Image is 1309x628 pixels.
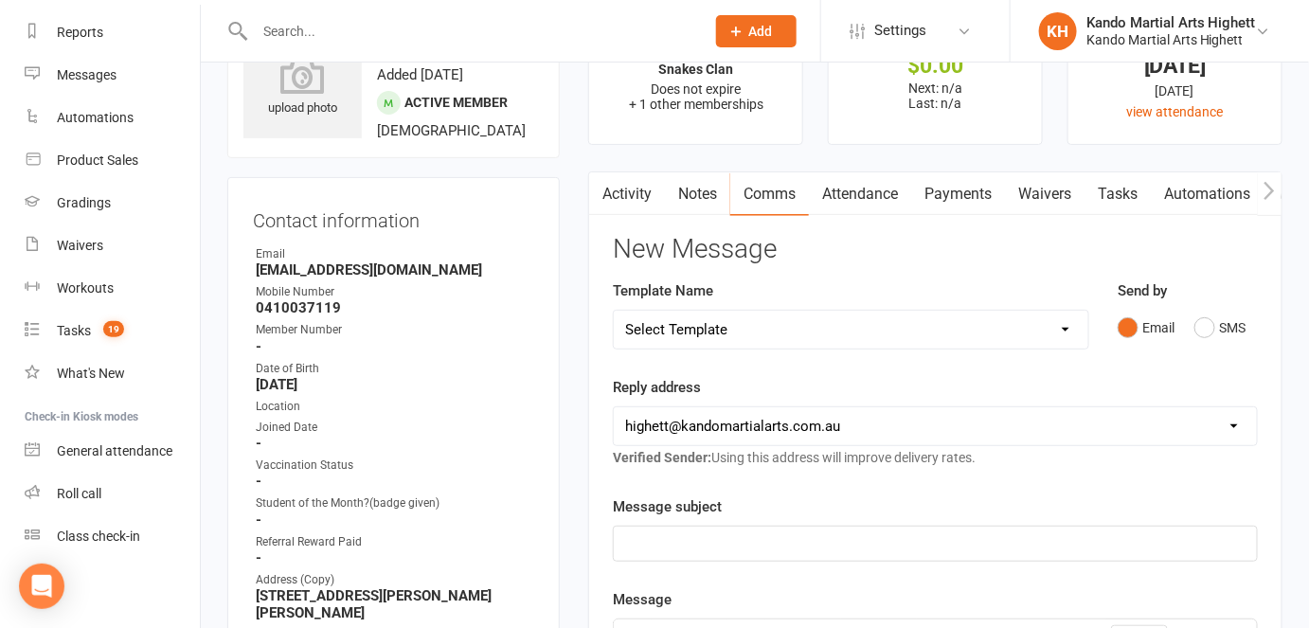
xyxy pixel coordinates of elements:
[613,588,672,611] label: Message
[25,310,200,352] a: Tasks 19
[613,450,976,465] span: Using this address will improve delivery rates.
[256,321,534,339] div: Member Number
[256,473,534,490] strong: -
[1086,31,1256,48] div: Kando Martial Arts Highett
[256,494,534,512] div: Student of the Month?(badge given)
[25,224,200,267] a: Waivers
[25,54,200,97] a: Messages
[256,283,534,301] div: Mobile Number
[730,172,809,216] a: Comms
[846,81,1025,111] p: Next: n/a Last: n/a
[57,110,134,125] div: Automations
[256,398,534,416] div: Location
[57,443,172,458] div: General attendance
[665,172,730,216] a: Notes
[716,15,797,47] button: Add
[1118,279,1167,302] label: Send by
[25,473,200,515] a: Roll call
[846,56,1025,76] div: $0.00
[253,203,534,231] h3: Contact information
[1118,310,1175,346] button: Email
[25,97,200,139] a: Automations
[1085,81,1264,101] div: [DATE]
[658,62,733,77] strong: Snakes Clan
[25,267,200,310] a: Workouts
[25,430,200,473] a: General attendance kiosk mode
[25,182,200,224] a: Gradings
[377,66,463,83] time: Added [DATE]
[25,352,200,395] a: What's New
[613,376,701,399] label: Reply address
[243,56,362,118] div: upload photo
[57,238,103,253] div: Waivers
[256,376,534,393] strong: [DATE]
[404,95,508,110] span: Active member
[19,564,64,609] div: Open Intercom Messenger
[57,486,101,501] div: Roll call
[256,419,534,437] div: Joined Date
[57,153,138,168] div: Product Sales
[57,25,103,40] div: Reports
[25,11,200,54] a: Reports
[57,366,125,381] div: What's New
[256,587,534,621] strong: [STREET_ADDRESS][PERSON_NAME][PERSON_NAME]
[1194,310,1246,346] button: SMS
[256,533,534,551] div: Referral Reward Paid
[256,360,534,378] div: Date of Birth
[57,67,117,82] div: Messages
[57,529,140,544] div: Class check-in
[256,549,534,566] strong: -
[809,172,911,216] a: Attendance
[249,18,691,45] input: Search...
[613,495,722,518] label: Message subject
[1085,172,1151,216] a: Tasks
[57,323,91,338] div: Tasks
[256,511,534,529] strong: -
[25,139,200,182] a: Product Sales
[1151,172,1264,216] a: Automations
[256,571,534,589] div: Address (Copy)
[651,81,741,97] span: Does not expire
[256,245,534,263] div: Email
[613,235,1258,264] h3: New Message
[1005,172,1085,216] a: Waivers
[1085,56,1264,76] div: [DATE]
[589,172,665,216] a: Activity
[613,279,713,302] label: Template Name
[256,457,534,475] div: Vaccination Status
[256,261,534,278] strong: [EMAIL_ADDRESS][DOMAIN_NAME]
[103,321,124,337] span: 19
[256,435,534,452] strong: -
[25,515,200,558] a: Class kiosk mode
[57,280,114,296] div: Workouts
[874,9,926,52] span: Settings
[629,97,763,112] span: + 1 other memberships
[749,24,773,39] span: Add
[1039,12,1077,50] div: KH
[256,299,534,316] strong: 0410037119
[1126,104,1223,119] a: view attendance
[57,195,111,210] div: Gradings
[1086,14,1256,31] div: Kando Martial Arts Highett
[911,172,1005,216] a: Payments
[377,122,526,139] span: [DEMOGRAPHIC_DATA]
[613,450,711,465] strong: Verified Sender:
[256,338,534,355] strong: -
